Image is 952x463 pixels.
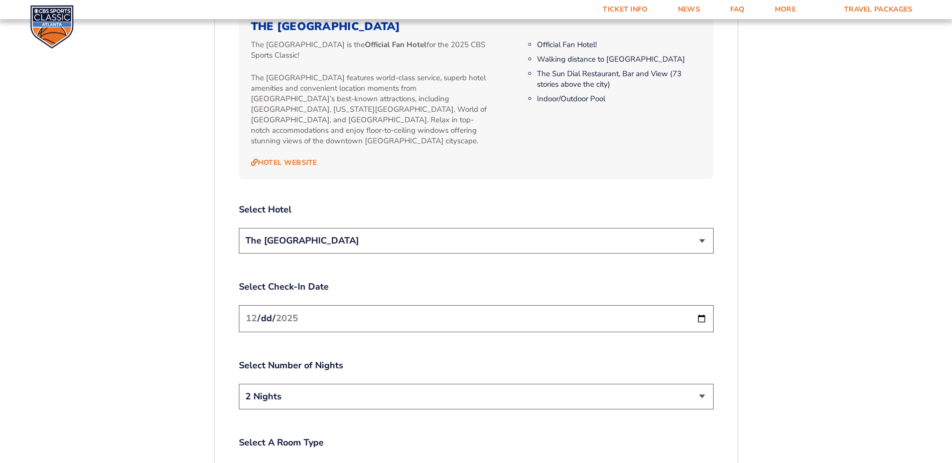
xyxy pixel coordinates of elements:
[239,281,714,293] label: Select Check-In Date
[239,359,714,372] label: Select Number of Nights
[537,94,701,104] li: Indoor/Outdoor Pool
[537,69,701,90] li: The Sun Dial Restaurant, Bar and View (73 stories above the city)
[251,40,491,61] p: The [GEOGRAPHIC_DATA] is the for the 2025 CBS Sports Classic!
[537,40,701,50] li: Official Fan Hotel!
[239,436,714,449] label: Select A Room Type
[537,54,701,65] li: Walking distance to [GEOGRAPHIC_DATA]
[251,158,317,167] a: Hotel Website
[251,20,702,33] h3: The [GEOGRAPHIC_DATA]
[251,73,491,146] p: The [GEOGRAPHIC_DATA] features world-class service, superb hotel amenities and convenient locatio...
[239,203,714,216] label: Select Hotel
[30,5,74,49] img: CBS Sports Classic
[365,40,427,50] strong: Official Fan Hotel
